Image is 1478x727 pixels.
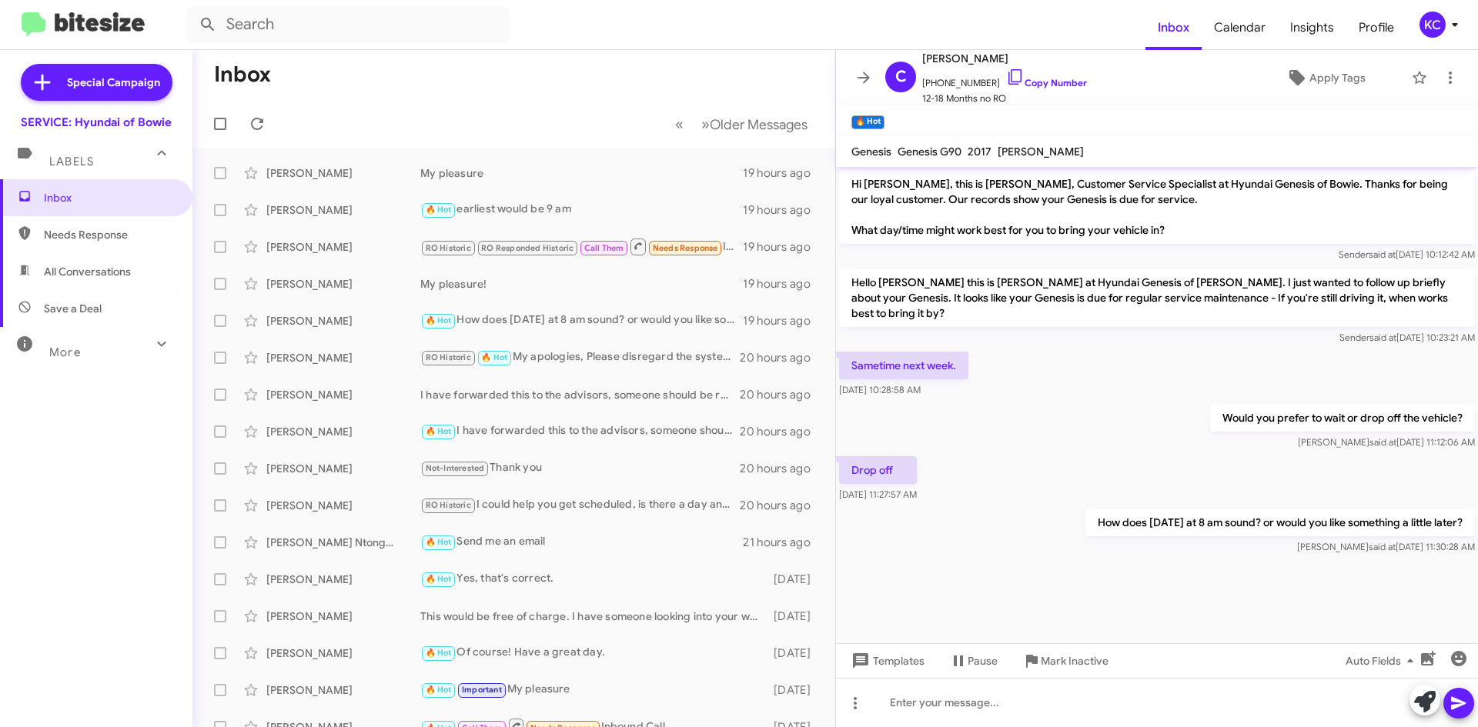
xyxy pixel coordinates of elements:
[740,498,823,513] div: 20 hours ago
[426,685,452,695] span: 🔥 Hot
[420,644,766,662] div: Of course! Have a great day.
[420,609,766,624] div: This would be free of charge. I have someone looking into your warranty information, they should ...
[1369,248,1396,260] span: said at
[851,115,884,129] small: 🔥 Hot
[44,190,175,205] span: Inbox
[44,264,131,279] span: All Conversations
[426,352,471,362] span: RO Historic
[266,387,420,402] div: [PERSON_NAME]
[420,496,740,514] div: I could help you get scheduled, is there a day and time that works best for you?
[895,65,907,89] span: C
[743,313,823,328] div: 19 hours ago
[740,387,823,402] div: 20 hours ago
[266,535,420,550] div: [PERSON_NAME] Ntonghanwah
[462,685,502,695] span: Important
[743,165,823,181] div: 19 hours ago
[426,205,452,215] span: 🔥 Hot
[481,352,507,362] span: 🔥 Hot
[1145,5,1202,50] a: Inbox
[266,461,420,476] div: [PERSON_NAME]
[44,301,102,316] span: Save a Deal
[1309,64,1366,92] span: Apply Tags
[898,145,961,158] span: Genesis G90
[426,574,452,584] span: 🔥 Hot
[426,243,471,253] span: RO Historic
[1339,248,1475,260] span: Sender [DATE] 10:12:42 AM
[937,647,1010,675] button: Pause
[481,243,573,253] span: RO Responded Historic
[839,489,917,500] span: [DATE] 11:27:57 AM
[266,276,420,292] div: [PERSON_NAME]
[1333,647,1432,675] button: Auto Fields
[922,91,1087,106] span: 12-18 Months no RO
[1339,332,1475,343] span: Sender [DATE] 10:23:21 AM
[21,64,172,101] a: Special Campaign
[922,68,1087,91] span: [PHONE_NUMBER]
[1298,436,1475,448] span: [PERSON_NAME] [DATE] 11:12:06 AM
[420,348,740,366] div: My apologies, Please disregard the system generated texts
[420,201,743,218] div: earliest would be 9 am
[1246,64,1404,92] button: Apply Tags
[266,202,420,218] div: [PERSON_NAME]
[1369,541,1396,552] span: said at
[49,345,81,359] span: More
[21,115,172,130] div: SERVICE: Hyundai of Bowie
[1010,647,1121,675] button: Mark Inactive
[743,239,823,255] div: 19 hours ago
[420,237,743,256] div: Inbound Call
[426,500,471,510] span: RO Historic
[266,572,420,587] div: [PERSON_NAME]
[1085,509,1475,536] p: How does [DATE] at 8 am sound? or would you like something a little later?
[740,461,823,476] div: 20 hours ago
[420,459,740,477] div: Thank you
[1406,12,1461,38] button: KC
[420,276,743,292] div: My pleasure!
[420,570,766,588] div: Yes, that's correct.
[740,350,823,365] div: 20 hours ago
[968,145,991,158] span: 2017
[710,116,808,133] span: Older Messages
[426,463,485,473] span: Not-Interested
[426,537,452,547] span: 🔥 Hot
[420,165,743,181] div: My pleasure
[420,422,740,440] div: I have forwarded this to the advisors, someone should be reaching out with pricing
[1041,647,1108,675] span: Mark Inactive
[67,75,160,90] span: Special Campaign
[49,155,94,168] span: Labels
[186,6,510,43] input: Search
[420,387,740,402] div: I have forwarded this to the advisors, someone should be reaching out with pricing
[766,645,823,661] div: [DATE]
[701,115,710,134] span: »
[266,350,420,365] div: [PERSON_NAME]
[420,533,743,551] div: Send me an email
[1297,541,1475,552] span: [PERSON_NAME] [DATE] 11:30:28 AM
[1346,5,1406,50] span: Profile
[968,647,998,675] span: Pause
[266,498,420,513] div: [PERSON_NAME]
[998,145,1084,158] span: [PERSON_NAME]
[266,645,420,661] div: [PERSON_NAME]
[743,202,823,218] div: 19 hours ago
[667,108,817,140] nav: Page navigation example
[836,647,937,675] button: Templates
[839,268,1475,327] p: Hello [PERSON_NAME] this is [PERSON_NAME] at Hyundai Genesis of [PERSON_NAME]. I just wanted to f...
[839,384,921,395] span: [DATE] 10:28:58 AM
[266,609,420,624] div: [PERSON_NAME]
[584,243,624,253] span: Call Them
[692,108,817,140] button: Next
[266,165,420,181] div: [PERSON_NAME]
[426,648,452,658] span: 🔥 Hot
[839,352,968,379] p: Sametime next week.
[426,315,452,325] span: 🔥 Hot
[1278,5,1346,50] a: Insights
[839,456,917,484] p: Drop off
[743,535,823,550] div: 21 hours ago
[666,108,693,140] button: Previous
[1202,5,1278,50] a: Calendar
[1346,647,1419,675] span: Auto Fields
[839,170,1475,244] p: Hi [PERSON_NAME], this is [PERSON_NAME], Customer Service Specialist at Hyundai Genesis of Bowie....
[266,239,420,255] div: [PERSON_NAME]
[766,572,823,587] div: [DATE]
